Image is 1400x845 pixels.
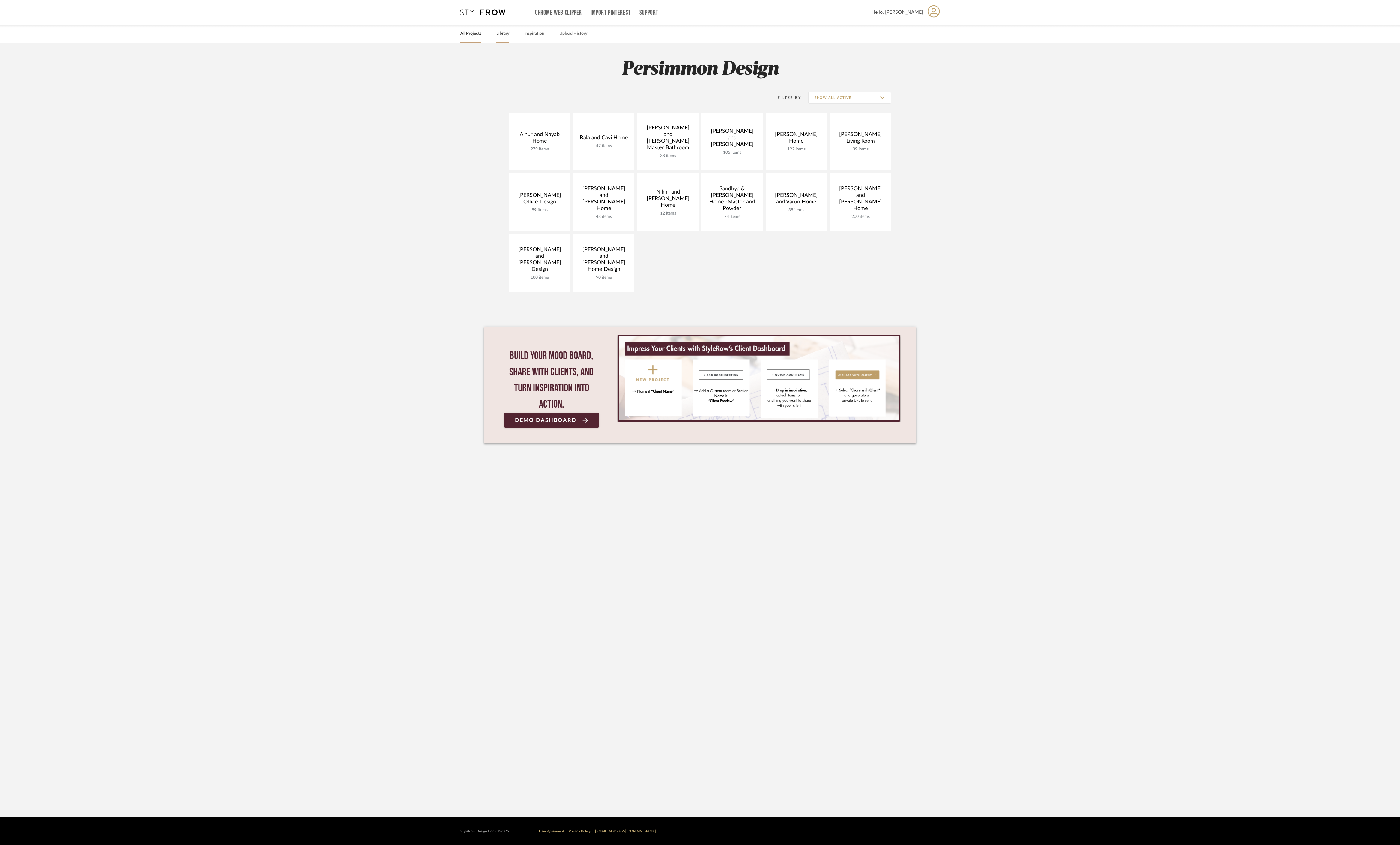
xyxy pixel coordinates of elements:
div: 90 items [578,275,630,280]
span: Hello, [PERSON_NAME] [872,9,923,16]
a: Chrome Web Clipper [535,10,582,15]
div: 35 items [770,208,822,213]
div: [PERSON_NAME] and [PERSON_NAME] Design [514,246,565,275]
div: 0 [617,335,901,422]
h2: Persimmon Design [484,58,916,81]
a: Library [496,30,509,38]
div: [PERSON_NAME] and [PERSON_NAME] Home [835,185,886,214]
div: 122 items [770,147,822,152]
a: All Projects [460,30,481,38]
div: [PERSON_NAME] Home [770,131,822,147]
a: Inspiration [524,30,544,38]
div: 38 items [642,153,694,159]
div: Sandhya & [PERSON_NAME] Home -Master and Powder [706,185,758,214]
a: Import Pinterest [591,10,631,15]
a: Support [639,10,658,15]
div: 200 items [835,214,886,219]
div: 279 items [514,147,565,152]
div: 12 items [642,211,694,216]
div: 47 items [578,144,630,149]
div: [PERSON_NAME] and Varun Home [770,192,822,208]
a: Upload History [559,30,587,38]
div: Bala and Cavi Home [578,135,630,144]
span: Demo Dashboard [515,417,576,423]
div: [PERSON_NAME] and [PERSON_NAME] Home [578,185,630,214]
div: 59 items [514,208,565,213]
div: 180 items [514,275,565,280]
div: [PERSON_NAME] Living Room [835,131,886,147]
div: Alnur and Nayab Home [514,131,565,147]
div: [PERSON_NAME] and [PERSON_NAME] [706,128,758,150]
div: 48 items [578,214,630,219]
div: Nikhil and [PERSON_NAME] Home [642,189,694,211]
div: Filter By [770,95,801,101]
a: Privacy Policy [569,829,591,833]
div: [PERSON_NAME] and [PERSON_NAME] Home Design [578,246,630,275]
div: 105 items [706,150,758,155]
a: [EMAIL_ADDRESS][DOMAIN_NAME] [595,829,656,833]
div: [PERSON_NAME] and [PERSON_NAME] Master Bathroom [642,125,694,153]
a: User Agreement [539,829,564,833]
div: StyleRow Design Corp. ©2025 [460,829,509,834]
div: 74 items [706,214,758,219]
a: Demo Dashboard [504,413,599,428]
div: [PERSON_NAME] Office Design [514,192,565,208]
img: StyleRow_Client_Dashboard_Banner__1_.png [619,336,899,420]
div: Build your mood board, share with clients, and turn inspiration into action. [504,348,599,413]
div: 39 items [835,147,886,152]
